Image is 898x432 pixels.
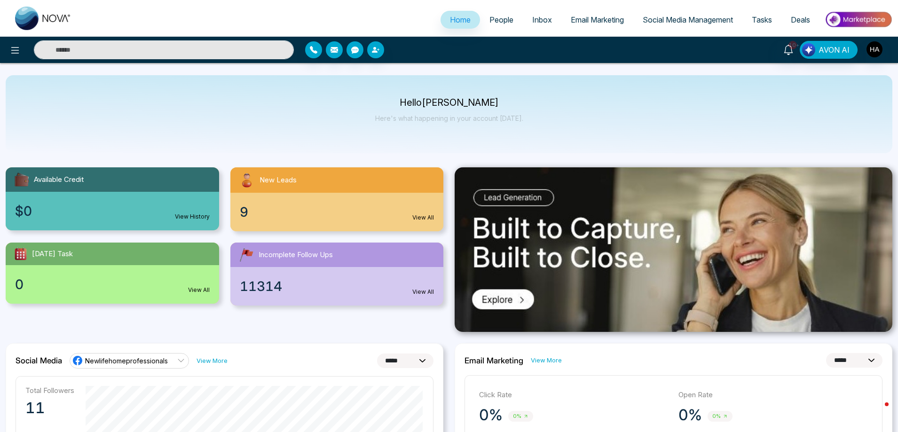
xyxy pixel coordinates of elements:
[175,212,210,221] a: View History
[708,411,733,422] span: 0%
[479,406,503,424] p: 0%
[489,15,513,24] span: People
[777,41,800,57] a: 10+
[479,390,669,401] p: Click Rate
[678,390,868,401] p: Open Rate
[238,171,256,189] img: newLeads.svg
[375,99,523,107] p: Hello [PERSON_NAME]
[571,15,624,24] span: Email Marketing
[633,11,742,29] a: Social Media Management
[802,43,815,56] img: Lead Flow
[15,201,32,221] span: $0
[197,356,228,365] a: View More
[742,11,781,29] a: Tasks
[480,11,523,29] a: People
[25,386,74,395] p: Total Followers
[866,41,882,57] img: User Avatar
[791,15,810,24] span: Deals
[32,249,73,259] span: [DATE] Task
[824,9,892,30] img: Market-place.gif
[523,11,561,29] a: Inbox
[752,15,772,24] span: Tasks
[15,275,24,294] span: 0
[375,114,523,122] p: Here's what happening in your account [DATE].
[15,7,71,30] img: Nova CRM Logo
[781,11,819,29] a: Deals
[412,213,434,222] a: View All
[412,288,434,296] a: View All
[238,246,255,263] img: followUps.svg
[34,174,84,185] span: Available Credit
[561,11,633,29] a: Email Marketing
[16,356,62,365] h2: Social Media
[450,15,471,24] span: Home
[643,15,733,24] span: Social Media Management
[819,44,850,55] span: AVON AI
[866,400,889,423] iframe: Intercom live chat
[800,41,858,59] button: AVON AI
[240,202,248,222] span: 9
[465,356,523,365] h2: Email Marketing
[531,356,562,365] a: View More
[225,243,449,306] a: Incomplete Follow Ups11314View All
[259,250,333,260] span: Incomplete Follow Ups
[225,167,449,231] a: New Leads9View All
[508,411,533,422] span: 0%
[13,246,28,261] img: todayTask.svg
[188,286,210,294] a: View All
[25,399,74,417] p: 11
[260,175,297,186] span: New Leads
[13,171,30,188] img: availableCredit.svg
[85,356,168,365] span: Newlifehomeprofessionals
[678,406,702,424] p: 0%
[455,167,892,332] img: .
[788,41,797,49] span: 10+
[240,276,282,296] span: 11314
[532,15,552,24] span: Inbox
[441,11,480,29] a: Home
